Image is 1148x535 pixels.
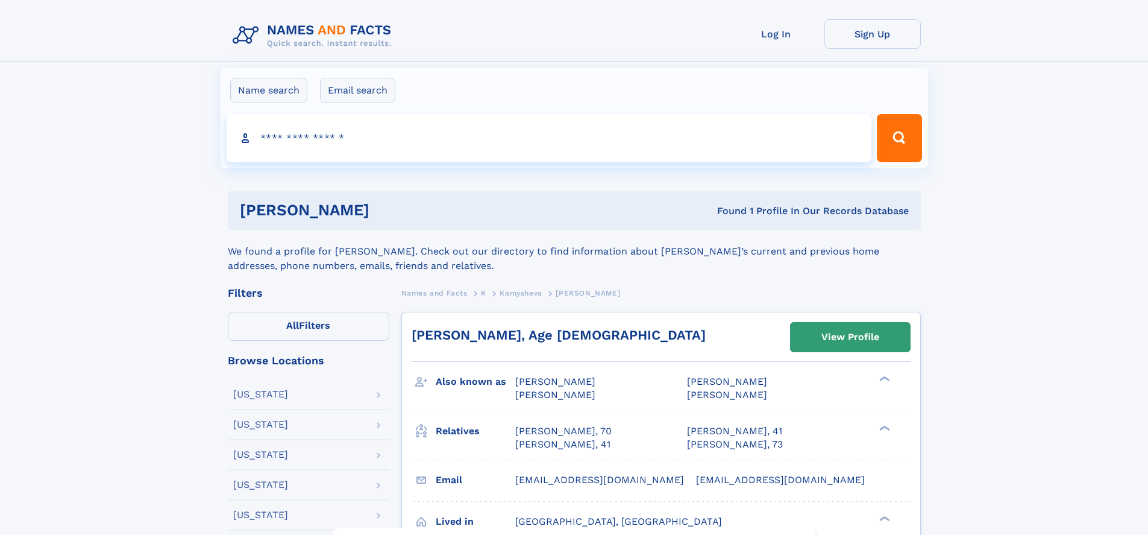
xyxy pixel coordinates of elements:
[821,323,879,351] div: View Profile
[515,438,610,451] a: [PERSON_NAME], 41
[233,450,288,460] div: [US_STATE]
[436,470,515,490] h3: Email
[233,480,288,490] div: [US_STATE]
[877,114,921,162] button: Search Button
[500,285,542,300] a: Kamysheva
[824,19,921,49] a: Sign Up
[228,230,921,273] div: We found a profile for [PERSON_NAME]. Check out our directory to find information about [PERSON_N...
[543,204,909,218] div: Found 1 Profile In Our Records Database
[515,474,684,486] span: [EMAIL_ADDRESS][DOMAIN_NAME]
[687,438,783,451] a: [PERSON_NAME], 73
[401,285,468,300] a: Names and Facts
[687,389,767,400] span: [PERSON_NAME]
[227,114,872,162] input: search input
[436,372,515,392] h3: Also known as
[320,78,395,103] label: Email search
[556,289,620,297] span: [PERSON_NAME]
[436,421,515,442] h3: Relatives
[233,420,288,429] div: [US_STATE]
[515,376,595,387] span: [PERSON_NAME]
[228,19,401,52] img: Logo Names and Facts
[515,389,595,400] span: [PERSON_NAME]
[687,425,782,438] a: [PERSON_NAME], 41
[876,514,891,522] div: ❯
[728,19,824,49] a: Log In
[412,328,706,343] a: [PERSON_NAME], Age [DEMOGRAPHIC_DATA]
[228,288,389,299] div: Filters
[286,320,299,331] span: All
[228,312,389,341] label: Filters
[876,424,891,432] div: ❯
[500,289,542,297] span: Kamysheva
[436,511,515,532] h3: Lived in
[876,375,891,383] div: ❯
[233,390,288,399] div: [US_STATE]
[687,376,767,387] span: [PERSON_NAME]
[481,289,486,297] span: K
[233,510,288,520] div: [US_STATE]
[515,516,722,527] span: [GEOGRAPHIC_DATA], [GEOGRAPHIC_DATA]
[230,78,307,103] label: Name search
[696,474,865,486] span: [EMAIL_ADDRESS][DOMAIN_NAME]
[515,425,612,438] a: [PERSON_NAME], 70
[791,323,910,352] a: View Profile
[240,203,544,218] h1: [PERSON_NAME]
[228,355,389,366] div: Browse Locations
[481,285,486,300] a: K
